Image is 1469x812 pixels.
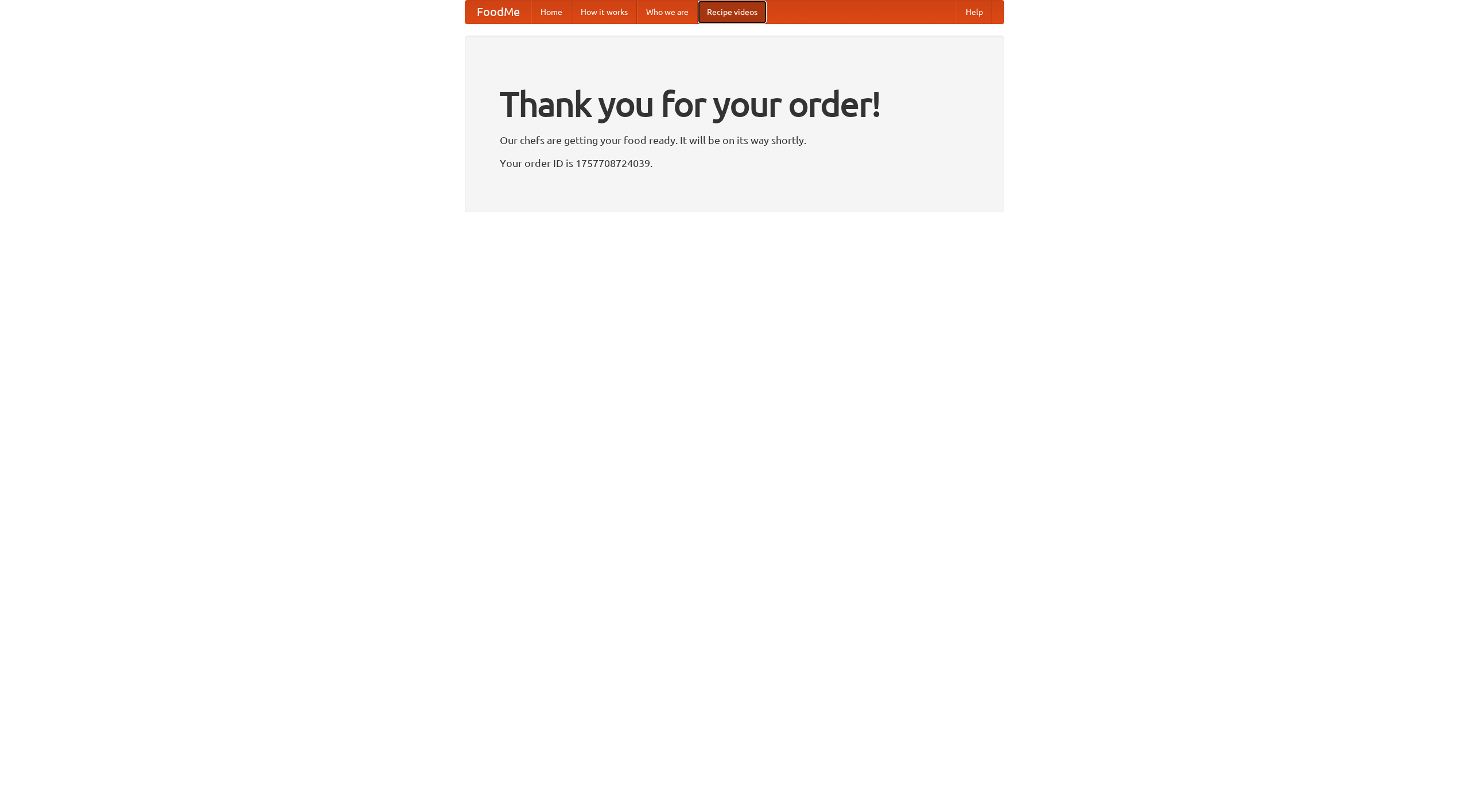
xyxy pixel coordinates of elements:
a: FoodMe [465,1,531,24]
a: How it works [572,1,637,24]
a: Who we are [637,1,698,24]
a: Recipe videos [698,1,767,24]
a: Help [957,1,992,24]
p: Our chefs are getting your food ready. It will be on its way shortly. [500,131,969,149]
h1: Thank you for your order! [500,76,969,131]
a: Home [531,1,572,24]
p: Your order ID is 1757708724039. [500,154,969,172]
